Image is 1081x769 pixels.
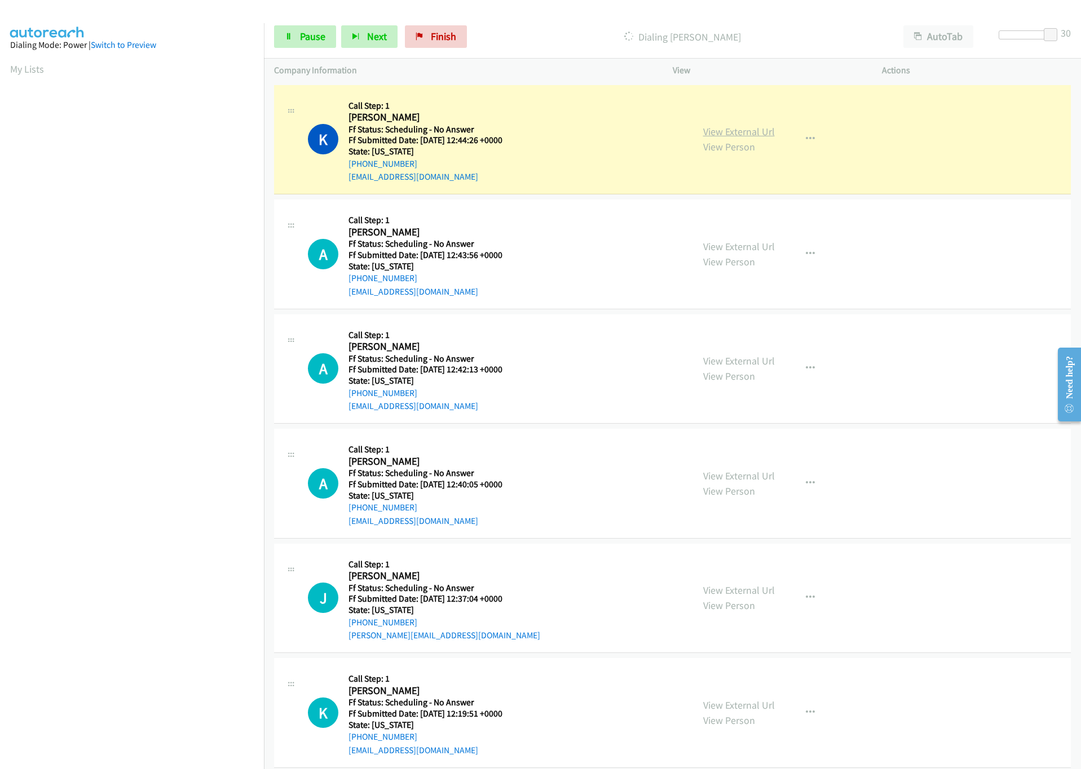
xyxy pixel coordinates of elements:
[703,699,775,712] a: View External Url
[348,100,502,112] h5: Call Step: 1
[673,64,862,77] p: View
[10,87,264,622] iframe: Dialpad
[348,286,478,297] a: [EMAIL_ADDRESS][DOMAIN_NAME]
[348,455,502,468] h2: [PERSON_NAME]
[348,468,502,479] h5: Ff Status: Scheduling - No Answer
[348,684,502,697] h2: [PERSON_NAME]
[348,570,540,583] h2: [PERSON_NAME]
[274,25,336,48] a: Pause
[348,340,502,353] h2: [PERSON_NAME]
[348,515,478,526] a: [EMAIL_ADDRESS][DOMAIN_NAME]
[703,370,755,383] a: View Person
[348,250,502,261] h5: Ff Submitted Date: [DATE] 12:43:56 +0000
[308,353,338,384] h1: A
[348,135,502,146] h5: Ff Submitted Date: [DATE] 12:44:26 +0000
[348,330,502,341] h5: Call Step: 1
[348,146,502,157] h5: State: [US_STATE]
[348,719,502,731] h5: State: [US_STATE]
[703,354,775,367] a: View External Url
[348,226,502,239] h2: [PERSON_NAME]
[348,490,502,501] h5: State: [US_STATE]
[348,502,417,513] a: [PHONE_NUMBER]
[703,469,775,482] a: View External Url
[348,617,417,628] a: [PHONE_NUMBER]
[348,353,502,365] h5: Ff Status: Scheduling - No Answer
[348,401,478,411] a: [EMAIL_ADDRESS][DOMAIN_NAME]
[405,25,467,48] a: Finish
[348,593,540,604] h5: Ff Submitted Date: [DATE] 12:37:04 +0000
[308,239,338,269] h1: A
[308,468,338,499] div: The call is yet to be attempted
[348,238,502,250] h5: Ff Status: Scheduling - No Answer
[308,468,338,499] h1: A
[348,124,502,135] h5: Ff Status: Scheduling - No Answer
[348,708,502,719] h5: Ff Submitted Date: [DATE] 12:19:51 +0000
[308,697,338,728] div: The call is yet to be attempted
[1061,25,1071,41] div: 30
[348,731,417,742] a: [PHONE_NUMBER]
[10,63,44,75] a: My Lists
[348,604,540,616] h5: State: [US_STATE]
[348,697,502,708] h5: Ff Status: Scheduling - No Answer
[341,25,398,48] button: Next
[703,484,755,497] a: View Person
[882,64,1071,77] p: Actions
[703,125,775,138] a: View External Url
[482,29,883,45] p: Dialing [PERSON_NAME]
[308,583,338,613] div: The call is yet to be attempted
[348,215,502,226] h5: Call Step: 1
[308,124,338,154] h1: K
[348,364,502,375] h5: Ff Submitted Date: [DATE] 12:42:13 +0000
[308,353,338,384] div: The call is yet to be attempted
[348,444,502,455] h5: Call Step: 1
[300,30,325,43] span: Pause
[348,630,540,641] a: [PERSON_NAME][EMAIL_ADDRESS][DOMAIN_NAME]
[348,559,540,570] h5: Call Step: 1
[348,111,502,124] h2: [PERSON_NAME]
[308,239,338,269] div: The call is yet to be attempted
[431,30,456,43] span: Finish
[274,64,652,77] p: Company Information
[348,261,502,272] h5: State: [US_STATE]
[703,140,755,153] a: View Person
[348,171,478,182] a: [EMAIL_ADDRESS][DOMAIN_NAME]
[308,697,338,728] h1: K
[10,38,254,52] div: Dialing Mode: Power |
[703,240,775,253] a: View External Url
[348,375,502,386] h5: State: [US_STATE]
[348,388,417,398] a: [PHONE_NUMBER]
[348,745,478,755] a: [EMAIL_ADDRESS][DOMAIN_NAME]
[348,479,502,490] h5: Ff Submitted Date: [DATE] 12:40:05 +0000
[348,583,540,594] h5: Ff Status: Scheduling - No Answer
[367,30,387,43] span: Next
[348,673,502,684] h5: Call Step: 1
[703,599,755,612] a: View Person
[308,583,338,613] h1: J
[703,714,755,727] a: View Person
[1049,340,1081,429] iframe: Resource Center
[703,584,775,597] a: View External Url
[348,158,417,169] a: [PHONE_NUMBER]
[91,39,156,50] a: Switch to Preview
[903,25,973,48] button: AutoTab
[348,273,417,283] a: [PHONE_NUMBER]
[703,255,755,268] a: View Person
